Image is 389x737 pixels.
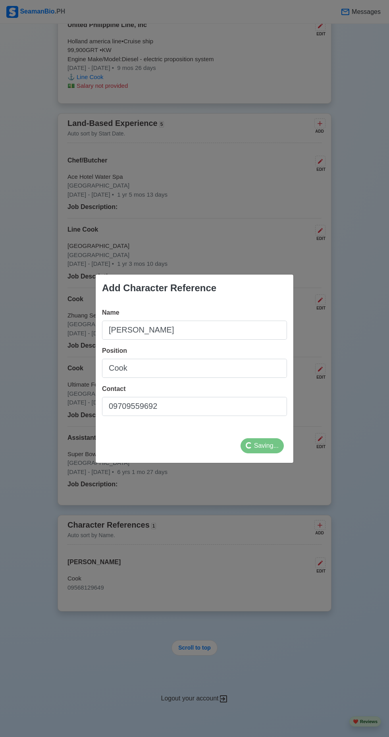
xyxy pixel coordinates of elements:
[102,359,287,378] input: Ex: Captain
[102,309,119,316] span: Name
[102,397,287,416] input: Email or Phone
[102,321,287,340] input: Type name here...
[102,347,127,354] span: Position
[241,438,284,453] button: Saving...
[102,281,216,295] div: Add Character Reference
[102,385,126,392] span: Contact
